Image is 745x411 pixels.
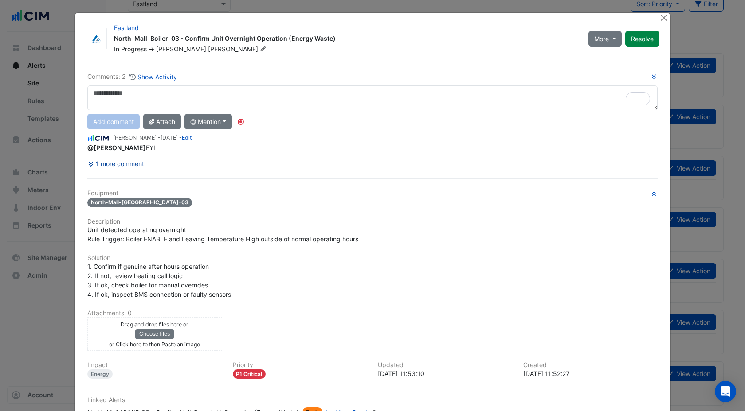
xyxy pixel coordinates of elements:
[161,134,178,141] span: 2025-08-06 11:53:10
[659,13,668,22] button: Close
[87,254,658,262] h6: Solution
[109,341,200,348] small: or Click here to then Paste an image
[715,381,736,402] div: Open Intercom Messenger
[625,31,659,47] button: Resolve
[233,369,266,379] div: P1 Critical
[87,144,155,151] span: FYI
[237,118,245,126] div: Tooltip anchor
[87,218,658,225] h6: Description
[87,396,658,404] h6: Linked Alerts
[87,190,658,197] h6: Equipment
[87,361,222,369] h6: Impact
[233,361,368,369] h6: Priority
[182,134,192,141] a: Edit
[378,369,513,378] div: [DATE] 11:53:10
[129,72,177,82] button: Show Activity
[87,263,231,298] span: 1. Confirm if genuine after hours operation 2. If not, review heating call logic 3. If ok, check ...
[114,34,578,45] div: North-Mall-Boiler-03 - Confirm Unit Overnight Operation (Energy Waste)
[208,45,268,54] span: [PERSON_NAME]
[87,133,110,143] img: CIM
[594,34,609,43] span: More
[87,369,113,379] div: Energy
[87,226,358,243] span: Unit detected operating overnight Rule Trigger: Boiler ENABLE and Leaving Temperature High outsid...
[114,45,147,53] span: In Progress
[87,198,192,207] span: North-Mall-[GEOGRAPHIC_DATA]-03
[87,85,658,110] textarea: To enrich screen reader interactions, please activate Accessibility in Grammarly extension settings
[149,45,154,53] span: ->
[121,321,188,328] small: Drag and drop files here or
[87,144,146,151] span: ajackman@airmaster.com.au [Airmaster Australia]
[588,31,622,47] button: More
[378,361,513,369] h6: Updated
[523,361,658,369] h6: Created
[113,134,192,142] small: [PERSON_NAME] - -
[523,369,658,378] div: [DATE] 11:52:27
[156,45,206,53] span: [PERSON_NAME]
[86,35,106,43] img: Airmaster Australia
[135,329,174,339] button: Choose files
[114,24,139,31] a: Eastland
[87,72,177,82] div: Comments: 2
[87,156,145,171] button: 1 more comment
[184,114,232,129] button: @ Mention
[143,114,181,129] button: Attach
[87,310,658,317] h6: Attachments: 0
